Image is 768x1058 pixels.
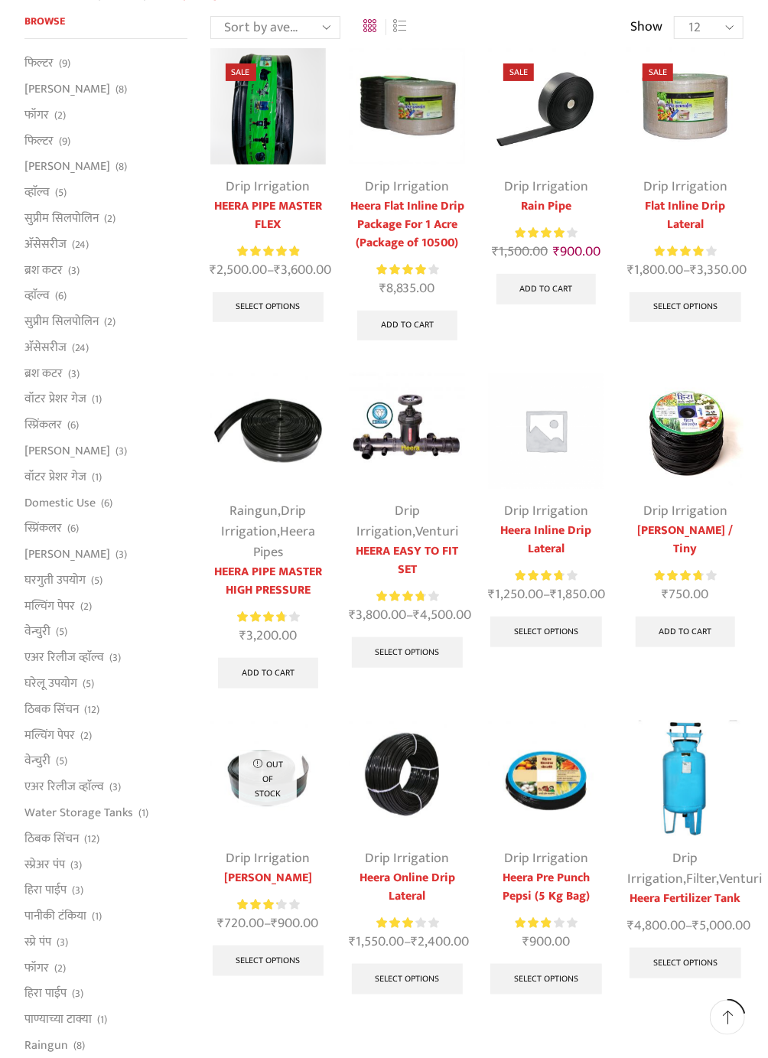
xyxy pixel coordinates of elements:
[24,334,67,360] a: अ‍ॅसेसरीज
[213,946,324,976] a: Select options for “Krishi Pipe”
[490,617,602,647] a: Select options for “Heera Inline Drip Lateral”
[352,637,464,668] a: Select options for “HEERA EASY TO FIT SET”
[217,912,224,935] span: ₹
[522,930,529,953] span: ₹
[84,832,99,847] span: (12)
[376,915,415,931] span: Rated out of 5
[237,243,299,259] div: Rated 5.00 out of 5
[349,930,356,953] span: ₹
[68,366,80,382] span: (3)
[24,671,77,697] a: घरेलू उपयोग
[488,869,604,906] a: Heera Pre Punch Pepsi (5 Kg Bag)
[253,520,315,564] a: Heera Pipes
[24,180,50,206] a: व्हाॅल्व
[210,721,327,837] img: Krishi Pipe
[24,929,51,955] a: स्प्रे पंप
[24,54,54,76] a: फिल्टर
[24,1032,68,1058] a: Raingun
[24,205,99,231] a: सुप्रीम सिलपोलिन
[411,930,469,953] bdi: 2,400.00
[210,48,327,164] img: Heera Gold Krushi Pipe Black
[24,748,50,774] a: वेन्चुरी
[627,260,744,281] span: –
[627,916,744,936] span: –
[109,650,121,666] span: (3)
[719,868,762,890] a: Venturi
[349,197,465,252] a: Heera Flat Inline Drip Package For 1 Acre (Package of 10500)
[662,583,669,606] span: ₹
[24,309,99,335] a: सुप्रीम सिलपोलिन
[376,588,438,604] div: Rated 3.83 out of 5
[24,360,63,386] a: ब्रश कटर
[411,930,418,953] span: ₹
[73,1038,85,1053] span: (8)
[488,583,543,606] bdi: 1,250.00
[379,277,434,300] bdi: 8,835.00
[643,500,727,522] a: Drip Irrigation
[24,386,86,412] a: वॉटर प्रेशर गेज
[24,851,65,877] a: स्प्रेअर पंप
[237,609,285,625] span: Rated out of 5
[504,847,588,870] a: Drip Irrigation
[92,909,102,924] span: (1)
[349,373,465,489] img: Heera Easy To Fit Set
[210,16,340,39] select: Shop order
[365,847,449,870] a: Drip Irrigation
[24,542,110,568] a: [PERSON_NAME]
[24,128,54,154] a: फिल्टर
[213,292,324,323] a: Select options for “HEERA PIPE MASTER FLEX”
[24,696,79,722] a: ठिबक सिंचन
[516,915,578,931] div: Rated 2.86 out of 5
[627,522,744,558] a: [PERSON_NAME] / Tiny
[237,243,299,259] span: Rated out of 5
[210,373,327,489] img: Heera Flex Pipe
[627,890,744,908] a: Heera Fertilizer Tank
[24,593,75,619] a: मल्चिंग पेपर
[349,604,406,627] bdi: 3,800.00
[627,197,744,234] a: Flat Inline Drip Lateral
[59,134,70,149] span: (9)
[210,501,327,563] div: , ,
[376,588,424,604] span: Rated out of 5
[101,496,112,511] span: (6)
[492,240,499,263] span: ₹
[237,897,299,913] div: Rated 3.25 out of 5
[488,583,495,606] span: ₹
[24,774,104,800] a: एअर रिलीज व्हाॅल्व
[24,981,67,1007] a: हिरा पाईप
[104,211,116,226] span: (2)
[627,914,634,937] span: ₹
[210,197,327,234] a: HEERA PIPE MASTER FLEX
[56,624,67,640] span: (5)
[488,48,604,164] img: Heera Rain Pipe
[67,418,79,433] span: (6)
[627,848,744,890] div: , ,
[84,702,99,718] span: (12)
[54,961,66,976] span: (2)
[643,175,727,198] a: Drip Irrigation
[356,500,420,543] a: Drip Irrigation
[488,584,604,605] span: –
[80,728,92,744] span: (2)
[56,754,67,769] span: (5)
[690,259,747,282] bdi: 3,350.00
[24,77,110,103] a: [PERSON_NAME]
[57,935,68,950] span: (3)
[210,563,327,600] a: HEERA PIPE MASTER HIGH PRESSURE
[630,948,741,978] a: Select options for “Heera Fertilizer Tank”
[271,912,318,935] bdi: 900.00
[496,274,597,304] a: Add to cart: “Rain Pipe”
[365,175,449,198] a: Drip Irrigation
[415,520,458,543] a: Venturi
[72,883,83,898] span: (3)
[376,262,428,278] span: Rated out of 5
[516,568,563,584] span: Rated out of 5
[24,799,133,825] a: Water Storage Tanks
[217,912,264,935] bdi: 720.00
[636,617,736,647] a: Add to cart: “Heera Nano / Tiny”
[210,260,327,281] span: –
[226,847,310,870] a: Drip Irrigation
[72,237,89,252] span: (24)
[55,288,67,304] span: (6)
[24,955,49,981] a: फॉगर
